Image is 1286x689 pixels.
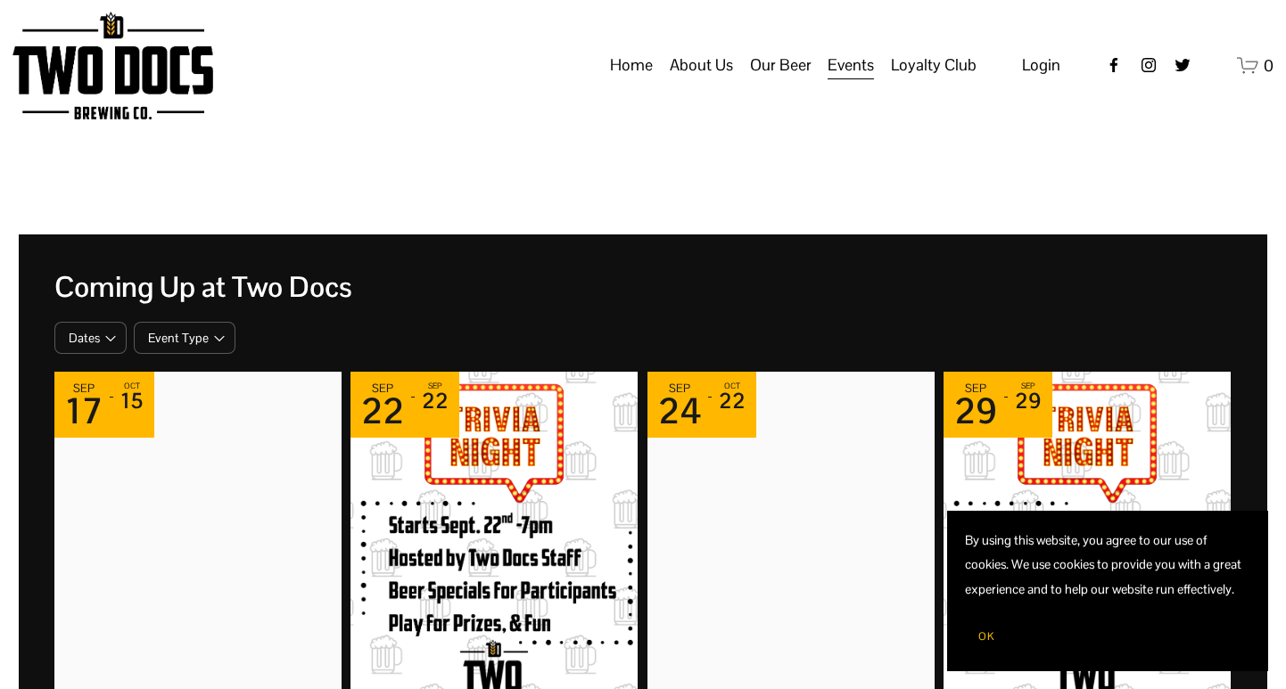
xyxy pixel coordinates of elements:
div: 29 [954,395,997,427]
span: Login [1022,54,1060,75]
div: Sep [658,382,701,395]
span: Our Beer [750,50,812,80]
a: Login [1022,50,1060,80]
a: twitter-unauth [1174,56,1191,74]
a: 0 items in cart [1237,54,1274,77]
img: Two Docs Brewing Co. [12,12,212,119]
a: Facebook [1105,56,1123,74]
div: Coming Up at Two Docs [54,270,1232,304]
div: 15 [120,390,144,412]
div: Event dates: September 29 - September 29 [944,372,1052,438]
span: Dates [69,330,100,346]
p: By using this website, you agree to our use of cookies. We use cookies to provide you with a grea... [965,529,1250,602]
div: 17 [65,395,103,427]
div: Sep [361,382,404,395]
div: Oct [120,382,144,390]
div: 29 [1015,390,1042,412]
div: 22 [361,395,404,427]
span: 0 [1264,55,1274,76]
a: folder dropdown [828,49,874,83]
span: Loyalty Club [891,50,977,80]
section: Cookie banner [947,511,1268,671]
div: Sep [1015,382,1042,390]
button: Event Type [134,322,235,354]
div: Oct [719,382,746,390]
div: 24 [658,395,701,427]
div: Event dates: September 22 - September 22 [350,372,459,438]
a: instagram-unauth [1140,56,1158,74]
span: About Us [670,50,733,80]
a: folder dropdown [891,49,977,83]
div: Sep [422,382,449,390]
a: folder dropdown [670,49,733,83]
div: 22 [422,390,449,412]
div: Event dates: September 24 - October 22 [647,372,756,438]
button: OK [965,619,1008,653]
a: Home [610,49,653,83]
span: Events [828,50,874,80]
a: folder dropdown [750,49,812,83]
span: OK [978,629,994,644]
button: Dates [54,322,127,354]
span: Event Type [148,330,209,346]
div: Event dates: September 17 - October 15 [54,372,154,438]
div: Sep [65,382,103,395]
div: Sep [954,382,997,395]
div: 22 [719,390,746,412]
